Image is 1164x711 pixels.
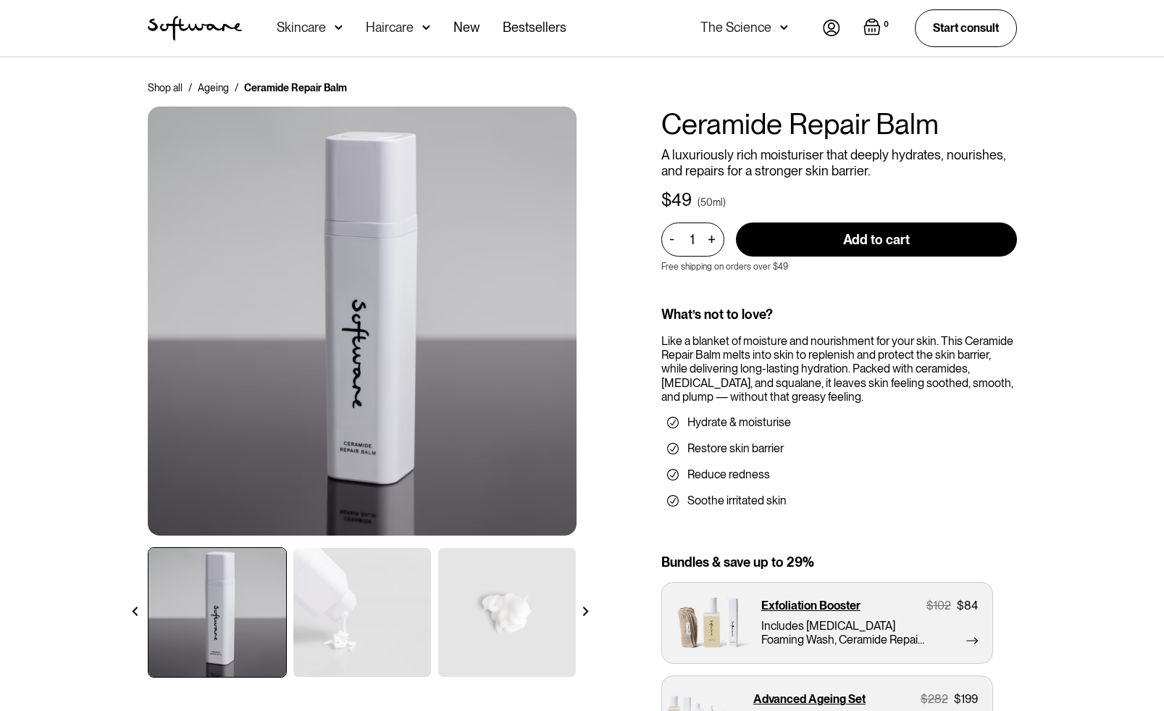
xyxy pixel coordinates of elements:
div: 102 [934,599,951,612]
div: Ceramide Repair Balm [244,80,347,95]
img: arrow down [335,20,343,35]
a: Open cart [863,18,892,38]
h1: Ceramide Repair Balm [661,107,1017,141]
p: Includes [MEDICAL_DATA] Foaming Wash, Ceramide Repair Balm and Cleansing Cloth [761,619,926,646]
input: Add to cart [736,223,1017,257]
img: arrow right [581,607,590,616]
div: 199 [961,692,978,706]
li: Hydrate & moisturise [667,415,1011,430]
a: Shop all [148,80,183,95]
div: $ [926,599,934,612]
div: $ [661,190,671,211]
div: / [188,80,192,95]
div: Skincare [277,20,326,35]
div: What’s not to love? [661,307,1017,323]
img: Ceramide Moisturiser [148,107,577,536]
div: $ [954,692,961,706]
div: 282 [928,692,948,706]
div: + [704,231,720,248]
li: Soothe irritated skin [667,494,1011,508]
img: arrow down [422,20,430,35]
div: 0 [881,18,892,31]
div: Haircare [366,20,414,35]
img: Software Logo [148,16,242,41]
div: Bundles & save up to 29% [661,554,1017,570]
div: 49 [671,190,692,211]
a: Start consult [915,9,1017,46]
div: $ [921,692,928,706]
a: Exfoliation Booster$102$84Includes [MEDICAL_DATA] Foaming Wash, Ceramide Repair Balm and Cleansin... [661,582,993,664]
li: Reduce redness [667,467,1011,482]
div: (50ml) [698,195,726,209]
div: - [669,231,679,247]
p: A luxuriously rich moisturiser that deeply hydrates, nourishes, and repairs for a stronger skin b... [661,147,1017,178]
a: home [148,16,242,41]
p: Advanced Ageing Set [753,692,866,706]
p: Free shipping on orders over $49 [661,262,788,272]
img: arrow left [130,607,140,616]
img: arrow down [780,20,788,35]
a: Ageing [198,80,229,95]
li: Restore skin barrier [667,441,1011,456]
div: The Science [700,20,771,35]
p: Exfoliation Booster [761,599,861,612]
div: / [235,80,238,95]
div: 84 [964,599,978,612]
div: Like a blanket of moisture and nourishment for your skin. This Ceramide Repair Balm melts into sk... [661,334,1017,404]
div: $ [957,599,964,612]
